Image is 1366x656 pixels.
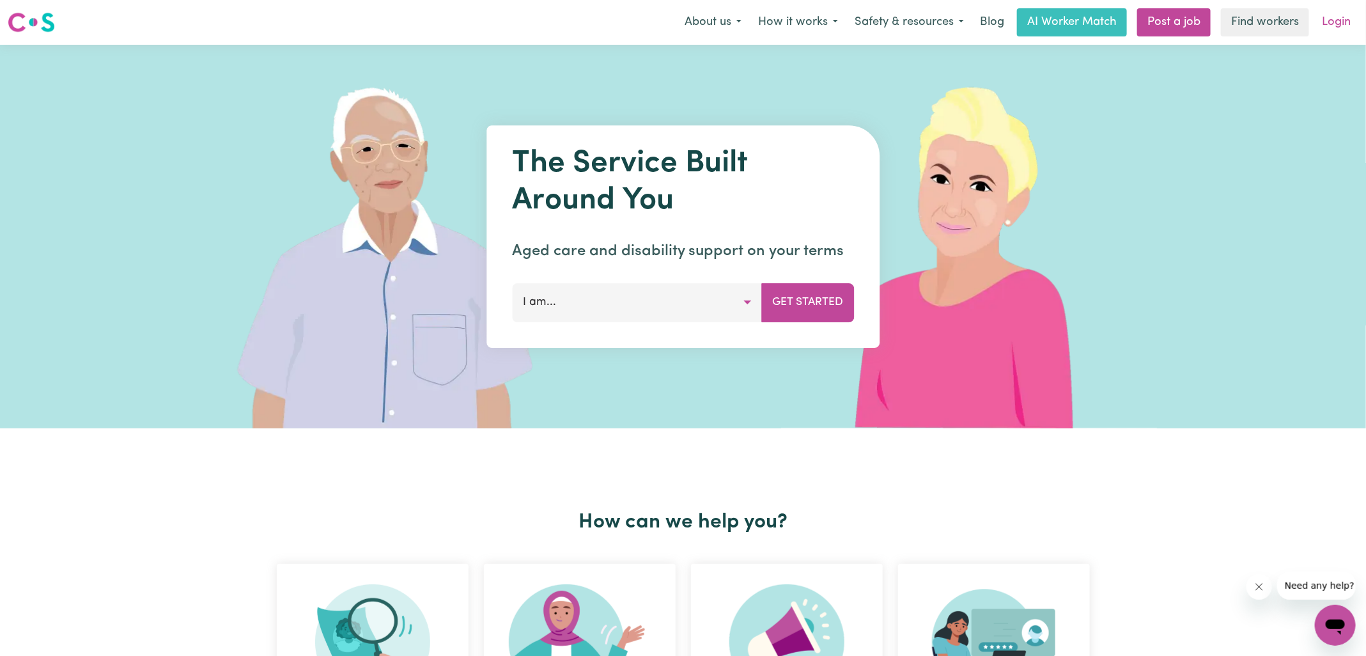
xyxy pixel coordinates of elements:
h2: How can we help you? [269,510,1098,535]
iframe: Button to launch messaging window [1315,605,1356,646]
h1: The Service Built Around You [512,146,854,219]
button: I am... [512,283,762,322]
iframe: Close message [1246,574,1272,600]
iframe: Message from company [1277,572,1356,600]
button: How it works [750,9,846,36]
a: Blog [972,8,1012,36]
a: Login [1314,8,1358,36]
button: Safety & resources [846,9,972,36]
p: Aged care and disability support on your terms [512,240,854,263]
img: Careseekers logo [8,11,55,34]
a: Post a job [1137,8,1211,36]
a: Careseekers logo [8,8,55,37]
button: About us [676,9,750,36]
a: Find workers [1221,8,1309,36]
a: AI Worker Match [1017,8,1127,36]
button: Get Started [761,283,854,322]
